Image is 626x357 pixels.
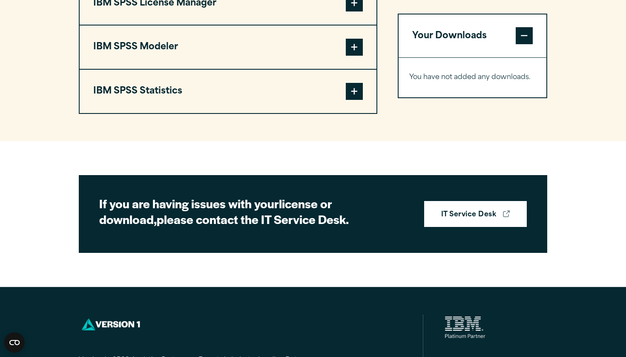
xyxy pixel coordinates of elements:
h2: If you are having issues with your please contact the IT Service Desk. [99,195,397,227]
strong: license or download, [99,195,332,228]
button: IBM SPSS Statistics [80,70,376,113]
p: You have not added any downloads. [409,72,536,84]
button: Open CMP widget [4,332,25,353]
a: IT Service Desk [424,201,527,227]
div: Your Downloads [399,58,546,98]
button: Your Downloads [399,14,546,58]
strong: IT Service Desk [441,210,496,221]
button: IBM SPSS Modeler [80,25,376,69]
